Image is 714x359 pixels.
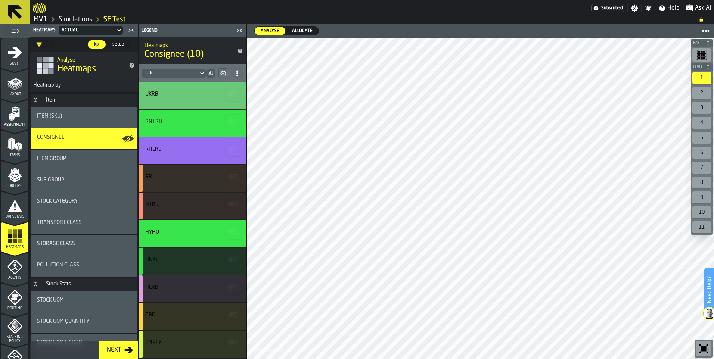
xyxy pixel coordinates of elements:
[1,215,28,219] span: Data Stats
[30,52,138,79] div: title-Heatmaps
[692,102,711,114] div: 3
[37,113,62,119] span: Item (SKU)
[145,91,158,97] div: UKRB
[254,26,286,35] label: button-switch-multi-Analyse
[33,28,56,33] span: Heatmaps
[642,4,655,12] label: button-toggle-Notifications
[145,312,155,318] div: GBD
[145,312,237,318] div: Title
[691,47,713,63] div: button-toolbar-undefined
[36,40,49,49] div: DropdownMenuValue-
[691,71,713,85] div: button-toolbar-undefined
[692,72,711,84] div: 1
[692,41,704,45] span: Bay
[41,281,75,287] div: Stock Stats
[692,177,711,188] div: 8
[145,257,237,263] div: Title
[37,198,131,204] div: Title
[145,229,237,235] div: Title
[691,205,713,220] div: button-toolbar-undefined
[139,110,246,137] div: stat-
[1,184,28,188] span: Orders
[37,134,65,140] span: Consignee
[691,160,713,175] div: button-toolbar-undefined
[31,107,137,128] div: stat-Item (SKU)
[145,202,237,207] div: Title
[109,41,127,48] span: setup
[225,225,240,240] button: button-
[139,24,246,37] header: Legend
[234,26,245,35] label: button-toggle-Close me
[1,306,28,310] span: Routing
[692,191,711,203] div: 9
[37,156,131,162] div: Title
[139,37,246,64] div: title-Consignee (10)
[286,27,319,35] div: thumb
[691,100,713,115] div: button-toolbar-undefined
[692,117,711,129] div: 4
[37,177,131,183] div: Title
[691,130,713,145] div: button-toolbar-undefined
[31,94,137,107] h3: title-section-Item
[289,28,316,34] span: Allocate
[57,63,96,75] span: Heatmaps
[139,193,246,219] div: stat-
[104,346,124,355] div: Next
[145,174,237,180] div: Title
[87,40,106,49] label: button-switch-multi-kpi
[1,153,28,157] span: Items
[691,39,713,47] button: button-
[1,222,28,252] li: menu Heatmaps
[691,115,713,130] div: button-toolbar-undefined
[37,340,83,346] span: Stock UOM Height
[225,197,240,212] button: button-
[33,15,711,24] nav: Breadcrumb
[145,340,161,346] div: Empty
[139,303,246,330] div: stat-
[142,69,206,78] div: DropdownMenuValue-
[37,198,78,204] span: Stock Category
[691,190,713,205] div: button-toolbar-undefined
[145,49,228,60] span: Consignee (10)
[37,340,131,346] div: Title
[145,41,228,49] h2: Sub Title
[1,191,28,221] li: menu Data Stats
[698,343,710,355] svg: Reset zoom and position
[91,41,103,48] span: kpi
[139,331,246,358] div: stat-
[1,26,28,36] label: button-toggle-Toggle Full Menu
[37,262,131,268] div: Title
[655,4,683,13] label: button-toggle-Help
[705,269,713,310] label: Need Help?
[33,1,46,15] a: logo-header
[1,69,28,99] li: menu Layout
[1,335,28,343] span: Stacking Policy
[37,297,131,303] div: Title
[99,341,138,359] button: button-Next
[691,145,713,160] div: button-toolbar-undefined
[145,91,237,97] div: Title
[692,206,711,218] div: 10
[37,262,79,268] span: Pollution Class
[37,177,64,183] span: Sub Group
[225,280,240,295] button: button-
[37,318,131,324] div: Title
[31,312,137,333] div: stat-Stock UOM Quantity
[692,221,711,233] div: 11
[225,87,240,102] button: button-
[1,62,28,66] span: Start
[37,113,131,119] div: Title
[30,79,138,92] h3: title-section-Heatmap by
[31,235,137,256] div: stat-Storage Class
[1,276,28,280] span: Agents
[106,40,130,49] label: button-switch-multi-setup
[695,340,713,358] div: button-toolbar-undefined
[31,291,137,312] div: stat-Stock UOM
[1,253,28,282] li: menu Agents
[37,219,82,225] span: Transport Class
